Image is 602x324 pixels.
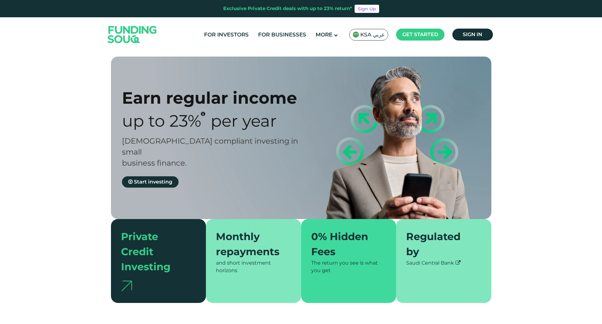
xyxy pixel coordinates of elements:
span: Per Year [211,111,277,131]
img: arrow [121,281,132,291]
div: Monthly repayments [216,229,284,259]
span: Get started [402,31,438,37]
div: Earn regular income [122,88,312,108]
img: Logo [102,19,163,50]
span: Sign in [463,31,482,37]
a: Sign Up [355,5,379,13]
div: Saudi Central Bank [406,259,481,267]
span: Start investing [134,179,172,185]
div: 0% Hidden Fees [311,229,379,259]
span: Up to 23% [122,111,201,131]
div: Private Credit Investing [121,229,189,274]
span: [DEMOGRAPHIC_DATA] compliant investing in small business finance. [122,136,298,167]
img: SA Flag [353,31,359,38]
i: 23% IRR (expected) ~ 15% Net yield (expected) [201,111,205,116]
div: Exclusive Private Credit deals with up to 23% return* [223,5,352,12]
a: For Investors [202,30,250,40]
div: Regulated by [406,229,474,259]
div: and short investment horizons [216,259,291,274]
a: Sign in [452,29,493,41]
a: Start investing [122,176,179,188]
div: The return you see is what you get [311,259,386,274]
a: For Businesses [257,30,308,40]
span: More [316,31,332,38]
span: KSA عربي [360,31,385,38]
